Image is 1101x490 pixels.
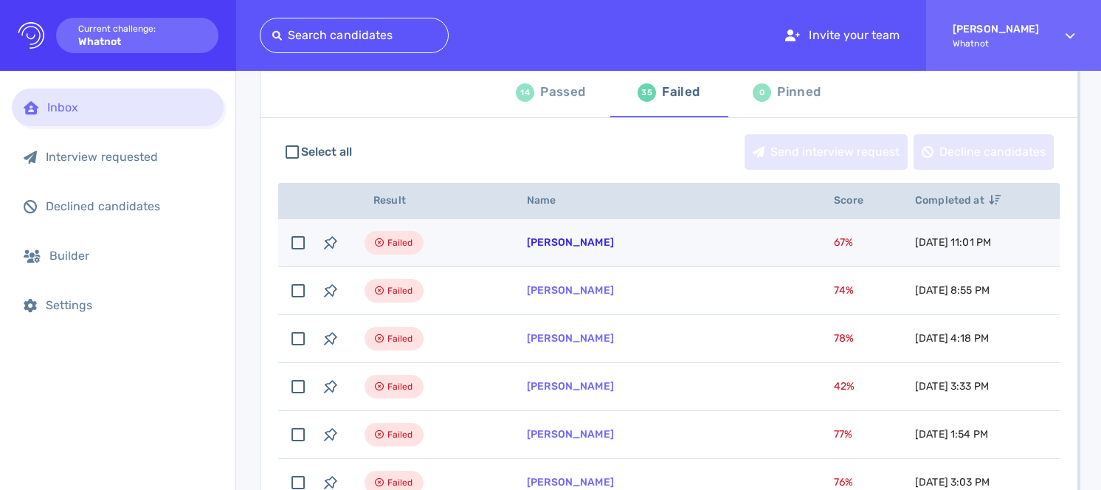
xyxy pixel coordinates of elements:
span: 74 % [834,284,854,297]
span: [DATE] 4:18 PM [915,332,989,345]
span: 77 % [834,428,852,441]
button: Decline candidates [914,134,1054,170]
div: Settings [46,298,212,312]
span: Failed [387,378,413,396]
div: Decline candidates [914,135,1053,169]
span: Failed [387,330,413,348]
div: Builder [49,249,212,263]
a: [PERSON_NAME] [527,380,614,393]
span: [DATE] 8:55 PM [915,284,990,297]
span: 76 % [834,476,853,489]
a: [PERSON_NAME] [527,428,614,441]
a: [PERSON_NAME] [527,236,614,249]
span: Score [834,194,880,207]
span: Whatnot [953,38,1039,49]
span: 67 % [834,236,853,249]
span: Failed [387,234,413,252]
span: 42 % [834,380,855,393]
span: Name [527,194,573,207]
span: [DATE] 3:33 PM [915,380,989,393]
a: [PERSON_NAME] [527,332,614,345]
div: Inbox [47,100,212,114]
span: [DATE] 11:01 PM [915,236,991,249]
div: Passed [540,81,585,103]
span: [DATE] 3:03 PM [915,476,990,489]
div: 0 [753,83,771,102]
div: Declined candidates [46,199,212,213]
button: Send interview request [745,134,908,170]
span: Select all [301,143,353,161]
span: Failed [387,282,413,300]
span: 78 % [834,332,854,345]
div: Failed [662,81,700,103]
div: 14 [516,83,534,102]
span: Failed [387,426,413,444]
span: [DATE] 1:54 PM [915,428,988,441]
a: [PERSON_NAME] [527,284,614,297]
a: [PERSON_NAME] [527,476,614,489]
strong: [PERSON_NAME] [953,23,1039,35]
div: 35 [638,83,656,102]
th: Result [347,183,509,219]
span: Completed at [915,194,1001,207]
div: Interview requested [46,150,212,164]
div: Pinned [777,81,821,103]
div: Send interview request [745,135,907,169]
